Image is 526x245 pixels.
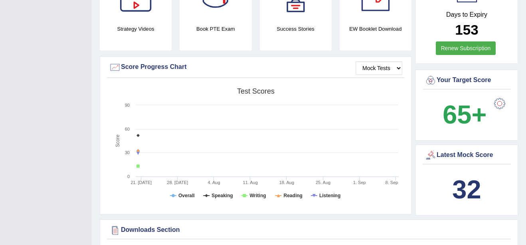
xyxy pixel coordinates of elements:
[109,224,509,236] div: Downloads Section
[386,180,398,185] tspan: 8. Sep
[212,193,233,198] tspan: Speaking
[284,193,303,198] tspan: Reading
[455,22,478,37] b: 153
[243,180,258,185] tspan: 11. Aug
[425,74,509,86] div: Your Target Score
[131,180,152,185] tspan: 21. [DATE]
[237,87,275,95] tspan: Test scores
[425,11,509,18] h4: Days to Expiry
[115,135,121,147] tspan: Score
[443,100,486,129] b: 65+
[353,180,366,185] tspan: 1. Sep
[452,175,481,204] b: 32
[340,25,411,33] h4: EW Booklet Download
[316,180,330,185] tspan: 25. Aug
[125,127,130,131] text: 60
[260,25,332,33] h4: Success Stories
[167,180,188,185] tspan: 28. [DATE]
[109,61,402,73] div: Score Progress Chart
[319,193,340,198] tspan: Listening
[180,25,251,33] h4: Book PTE Exam
[425,149,509,161] div: Latest Mock Score
[125,150,130,155] text: 30
[436,41,496,55] a: Renew Subscription
[279,180,294,185] tspan: 18. Aug
[127,174,130,179] text: 0
[249,193,266,198] tspan: Writing
[178,193,195,198] tspan: Overall
[100,25,172,33] h4: Strategy Videos
[125,103,130,108] text: 90
[208,180,220,185] tspan: 4. Aug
